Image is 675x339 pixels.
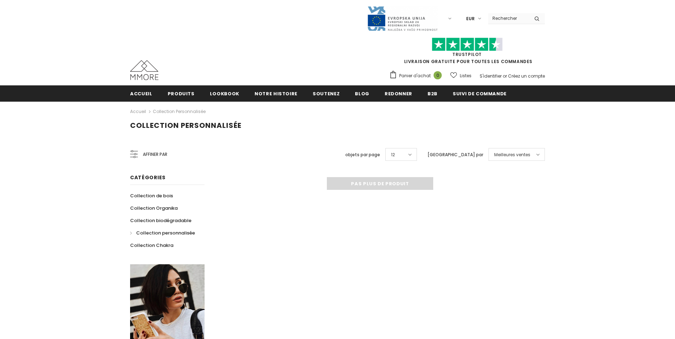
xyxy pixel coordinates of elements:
span: 12 [391,151,395,158]
span: Collection Chakra [130,242,173,249]
label: objets par page [345,151,380,158]
img: Javni Razpis [367,6,438,32]
a: Listes [450,69,472,82]
a: Créez un compte [508,73,545,79]
a: Collection personnalisée [153,108,206,114]
span: EUR [466,15,475,22]
a: Panier d'achat 0 [389,70,445,81]
span: Collection biodégradable [130,217,191,224]
a: Collection Chakra [130,239,173,252]
span: Notre histoire [255,90,297,97]
a: Collection Organika [130,202,178,214]
a: Accueil [130,107,146,116]
a: Collection personnalisée [130,227,195,239]
span: Collection Organika [130,205,178,211]
a: Produits [168,85,195,101]
a: Suivi de commande [453,85,507,101]
span: or [503,73,507,79]
a: Notre histoire [255,85,297,101]
span: Suivi de commande [453,90,507,97]
span: 0 [434,71,442,79]
span: B2B [428,90,437,97]
span: Redonner [385,90,412,97]
label: [GEOGRAPHIC_DATA] par [428,151,483,158]
img: Cas MMORE [130,60,158,80]
a: B2B [428,85,437,101]
span: Panier d'achat [399,72,431,79]
a: TrustPilot [452,51,482,57]
a: Redonner [385,85,412,101]
a: Blog [355,85,369,101]
a: soutenez [313,85,340,101]
input: Search Site [488,13,529,23]
span: Collection personnalisée [136,230,195,236]
span: Listes [460,72,472,79]
span: Collection de bois [130,192,173,199]
a: Accueil [130,85,152,101]
span: Meilleures ventes [494,151,530,158]
span: Lookbook [210,90,239,97]
a: Javni Razpis [367,15,438,21]
a: S'identifier [480,73,502,79]
span: Affiner par [143,151,167,158]
img: Faites confiance aux étoiles pilotes [432,38,503,51]
span: Produits [168,90,195,97]
a: Lookbook [210,85,239,101]
a: Collection biodégradable [130,214,191,227]
span: Blog [355,90,369,97]
span: Collection personnalisée [130,120,241,130]
a: Collection de bois [130,190,173,202]
span: soutenez [313,90,340,97]
span: Accueil [130,90,152,97]
span: Catégories [130,174,166,181]
span: LIVRAISON GRATUITE POUR TOUTES LES COMMANDES [389,41,545,64]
